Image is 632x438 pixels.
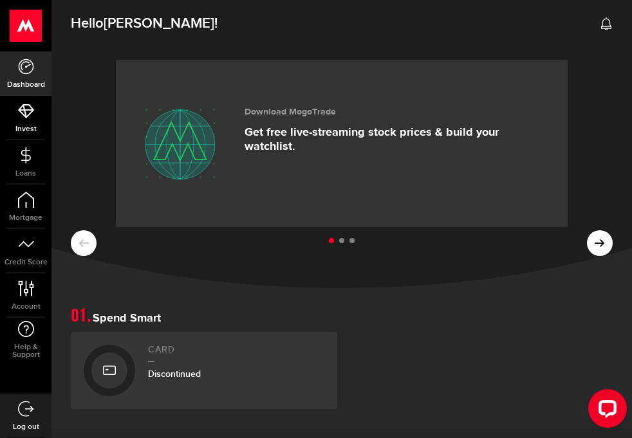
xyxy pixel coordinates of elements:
a: Download MogoTrade Get free live-streaming stock prices & build your watchlist. [116,60,568,227]
span: [PERSON_NAME] [104,15,214,32]
iframe: LiveChat chat widget [578,384,632,438]
h3: Download MogoTrade [245,107,548,118]
p: Get free live-streaming stock prices & build your watchlist. [245,125,548,154]
h2: Card [148,345,324,362]
span: Discontinued [148,369,201,379]
h1: Spend Smart [71,307,613,325]
a: CardDiscontinued [71,332,337,409]
span: Hello ! [71,10,218,37]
